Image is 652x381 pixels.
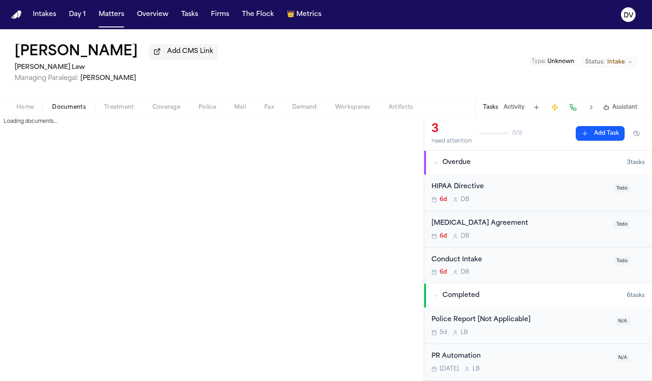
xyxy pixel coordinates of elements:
span: 6d [440,196,447,203]
span: [PERSON_NAME] [80,75,136,82]
button: Add CMS Link [149,44,218,59]
div: need attention [431,138,472,145]
button: Activity [504,104,525,111]
span: Documents [52,104,86,111]
span: Status: [585,58,605,66]
span: Artifacts [389,104,413,111]
button: The Flock [238,6,278,23]
button: Overdue3tasks [424,151,652,175]
span: Fax [264,104,274,111]
button: Tasks [178,6,202,23]
div: Open task: HIPAA Directive [424,175,652,211]
span: Mail [234,104,246,111]
a: Home [11,11,22,19]
button: Add Task [530,101,543,114]
span: Todo [614,257,630,265]
button: Assistant [603,104,637,111]
button: Firms [207,6,233,23]
span: 6d [440,269,447,276]
span: Workspaces [335,104,370,111]
div: Open task: Conduct Intake [424,248,652,284]
span: Completed [442,291,479,300]
span: L B [461,329,468,336]
div: Open task: Retainer Agreement [424,211,652,248]
span: 6 task s [627,292,645,299]
span: Intake [607,58,625,66]
span: Coverage [152,104,180,111]
span: D B [461,233,469,240]
span: L B [473,365,480,373]
div: Police Report [Not Applicable] [431,315,610,325]
span: 3 task s [627,159,645,166]
button: Overview [133,6,172,23]
h2: [PERSON_NAME] Law [15,62,218,73]
div: Conduct Intake [431,255,608,265]
span: Add CMS Link [167,47,213,56]
span: Todo [614,220,630,229]
span: Police [199,104,216,111]
button: Edit matter name [15,44,138,60]
button: Create Immediate Task [548,101,561,114]
span: Home [16,104,34,111]
span: Managing Paralegal: [15,75,79,82]
span: Demand [292,104,317,111]
span: 5d [440,329,447,336]
span: D B [461,196,469,203]
span: Unknown [547,59,574,64]
button: Completed6tasks [424,284,652,307]
span: 6d [440,233,447,240]
button: Tasks [483,104,498,111]
div: PR Automation [431,351,610,362]
span: Treatment [104,104,134,111]
span: [DATE] [440,365,459,373]
span: Type : [531,59,546,64]
span: Overdue [442,158,471,167]
span: Assistant [612,104,637,111]
span: Todo [614,184,630,193]
button: Intakes [29,6,60,23]
button: Make a Call [567,101,579,114]
div: Open task: PR Automation [424,344,652,381]
span: 0 / 9 [512,130,522,137]
button: Edit Type: Unknown [529,57,577,66]
span: D B [461,269,469,276]
button: Matters [95,6,128,23]
button: crownMetrics [283,6,325,23]
div: HIPAA Directive [431,182,608,192]
button: Change status from Intake [581,57,637,68]
span: N/A [615,317,630,326]
button: Day 1 [65,6,89,23]
button: Add Task [576,126,625,141]
span: N/A [615,354,630,362]
div: 3 [431,122,472,137]
img: Finch Logo [11,11,22,19]
h1: [PERSON_NAME] [15,44,138,60]
div: Open task: Police Report [Not Applicable] [424,307,652,344]
div: [MEDICAL_DATA] Agreement [431,218,608,229]
button: Hide completed tasks (⌘⇧H) [628,126,645,141]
